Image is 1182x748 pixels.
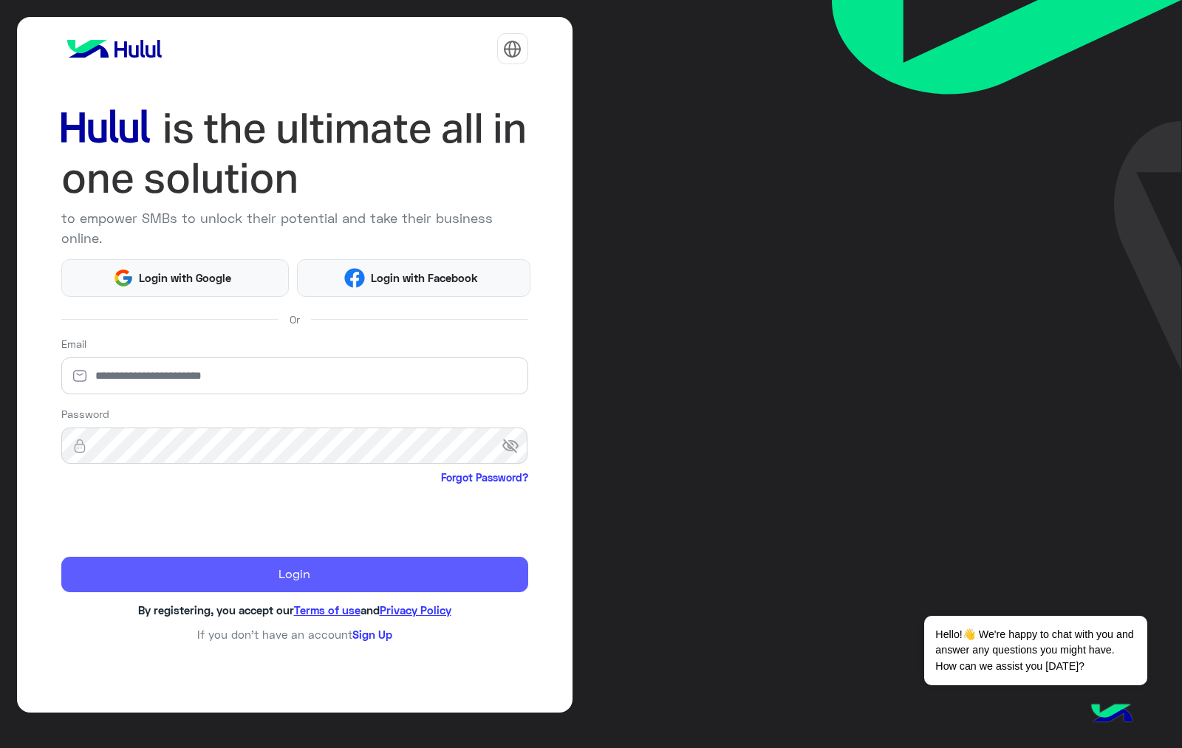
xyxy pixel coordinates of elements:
span: Hello!👋 We're happy to chat with you and answer any questions you might have. How can we assist y... [924,616,1147,685]
span: visibility_off [502,433,528,459]
img: lock [61,439,98,453]
label: Password [61,406,109,422]
span: Login with Facebook [365,270,483,286]
img: Facebook [344,268,365,289]
p: to empower SMBs to unlock their potential and take their business online. [61,208,528,248]
img: email [61,368,98,383]
span: and [361,603,380,617]
span: Or [290,312,300,327]
button: Login with Facebook [297,259,530,297]
h6: If you don’t have an account [61,628,528,641]
img: hulul-logo.png [1086,689,1138,741]
span: By registering, you accept our [138,603,294,617]
img: hululLoginTitle_EN.svg [61,103,528,203]
button: Login [61,557,528,592]
img: Google [113,268,134,289]
label: Email [61,336,86,351]
img: tab [503,40,522,58]
a: Terms of use [294,603,361,617]
span: Login with Google [134,270,237,286]
img: logo [61,34,168,64]
a: Privacy Policy [380,603,451,617]
a: Sign Up [352,628,392,641]
iframe: reCAPTCHA [61,488,286,546]
button: Login with Google [61,259,290,297]
a: Forgot Password? [441,470,528,485]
